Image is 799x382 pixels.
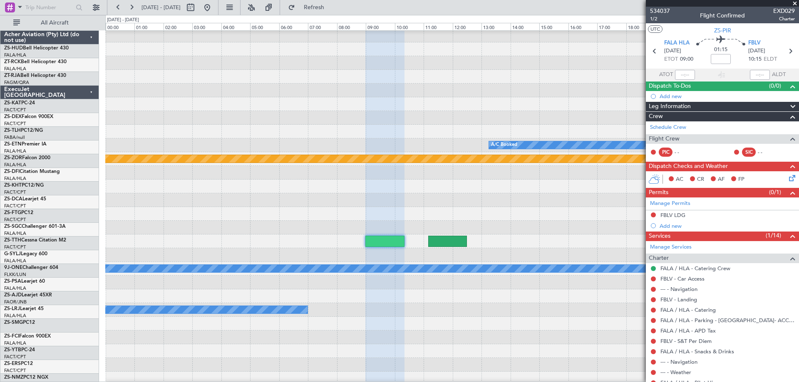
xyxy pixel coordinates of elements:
div: 13:00 [481,23,510,30]
a: FALA/HLA [4,148,26,154]
div: 07:00 [308,23,337,30]
div: 00:00 [106,23,134,30]
span: (1/14) [766,231,781,240]
a: FAGM/QRA [4,79,29,86]
a: ZS-SMGPC12 [4,320,35,325]
div: 09:00 [366,23,395,30]
a: Manage Permits [650,200,690,208]
span: EXD029 [773,7,795,15]
a: FACT/CPT [4,107,26,113]
a: --- - Weather [660,369,691,376]
a: --- - Navigation [660,286,697,293]
span: ZS-SGC [4,224,22,229]
a: FABA/null [4,134,25,140]
div: 03:00 [192,23,221,30]
a: FACT/CPT [4,203,26,209]
a: FBLV - Car Access [660,275,705,282]
span: ZS-ETN [4,142,22,147]
div: 18:00 [626,23,655,30]
div: SIC [742,148,756,157]
div: 02:00 [164,23,192,30]
a: Manage Services [650,243,692,251]
a: FALA/HLA [4,258,26,264]
button: UTC [648,25,663,33]
span: 09:00 [680,55,693,64]
span: ZS-ZOR [4,155,22,160]
a: FACT/CPT [4,217,26,223]
span: Dispatch To-Dos [649,81,691,91]
a: ZS-ETNPremier IA [4,142,47,147]
a: FACT/CPT [4,244,26,250]
span: Services [649,232,670,241]
a: FAOR/JNB [4,299,27,305]
span: Charter [649,254,669,263]
span: ZS-DCA [4,197,22,202]
div: 01:00 [134,23,163,30]
a: ZS-HUDBell Helicopter 430 [4,46,69,51]
a: ZS-FCIFalcon 900EX [4,334,51,339]
div: 15:00 [539,23,568,30]
span: [DATE] [748,47,765,55]
div: 12:00 [453,23,481,30]
span: ZS-KHT [4,183,22,188]
span: ZS-ERS [4,361,21,366]
div: A/C Booked [491,139,517,151]
div: - - [675,148,693,156]
div: PIC [659,148,672,157]
span: Flight Crew [649,134,680,144]
span: Refresh [297,5,332,10]
a: ZS-KHTPC12/NG [4,183,44,188]
div: [DATE] - [DATE] [107,17,139,24]
span: 01:15 [714,46,727,54]
a: ZS-ERSPC12 [4,361,33,366]
span: FP [738,175,744,184]
span: ZT-RJA [4,73,20,78]
a: ZS-NMZPC12 NGX [4,375,48,380]
a: G-SYLJLegacy 600 [4,251,47,256]
span: [DATE] - [DATE] [141,4,181,11]
a: FALA/HLA [4,175,26,182]
a: ZS-DCALearjet 45 [4,197,46,202]
span: FALA HLA [664,39,690,47]
span: 1/2 [650,15,670,22]
span: ZS-TTH [4,238,21,243]
a: FBLV - S&T Per Diem [660,338,712,345]
div: 16:00 [568,23,597,30]
span: FBLV [748,39,761,47]
a: FALA/HLA [4,285,26,291]
a: ZS-AJDLearjet 45XR [4,293,52,298]
span: CR [697,175,704,184]
button: Refresh [284,1,334,14]
span: ZS-FTG [4,210,21,215]
div: 14:00 [511,23,539,30]
span: ZS-DFI [4,169,20,174]
a: FALA / HLA - APD Tax [660,327,716,334]
span: Permits [649,188,668,197]
a: FALA/HLA [4,340,26,346]
a: 9J-ONEChallenger 604 [4,265,58,270]
span: ZS-FCI [4,334,19,339]
button: All Aircraft [9,16,90,30]
a: FACT/CPT [4,354,26,360]
input: --:-- [675,70,695,80]
span: 10:15 [748,55,762,64]
div: Add new [660,93,795,100]
span: AC [676,175,683,184]
a: ZS-LRJLearjet 45 [4,306,44,311]
a: ZS-TLHPC12/NG [4,128,43,133]
span: ZS-SMG [4,320,23,325]
a: FACT/CPT [4,367,26,374]
span: Dispatch Checks and Weather [649,162,728,171]
span: (0/1) [769,188,781,197]
a: FALA / HLA - Parking - [GEOGRAPHIC_DATA]- ACC # 1800 [660,317,795,324]
a: FLKK/LUN [4,271,26,278]
a: FALA/HLA [4,52,26,58]
span: ZS-LRJ [4,306,20,311]
span: 9J-ONE [4,265,22,270]
div: FBLV LDG [660,212,685,219]
span: ZS-NMZ [4,375,23,380]
span: ELDT [764,55,777,64]
div: 06:00 [279,23,308,30]
span: ZS-TLH [4,128,21,133]
a: FACT/CPT [4,189,26,195]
